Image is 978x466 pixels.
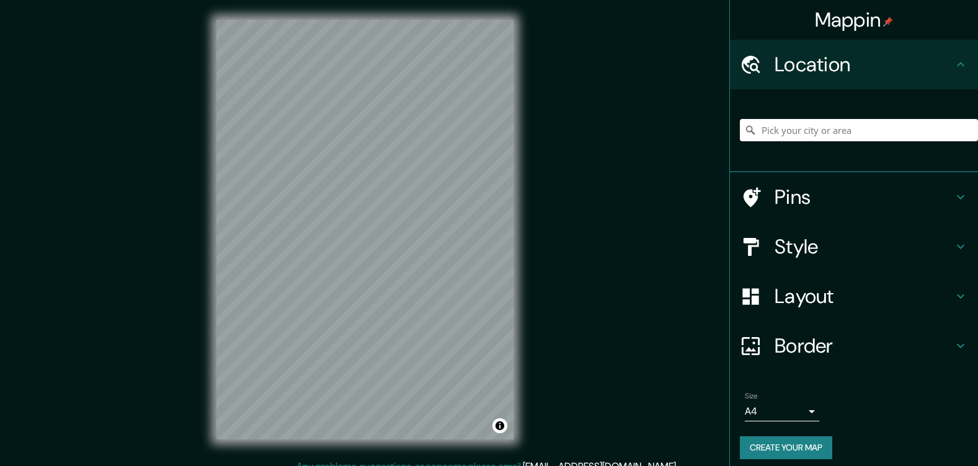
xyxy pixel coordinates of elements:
h4: Pins [775,185,953,209]
div: Border [730,321,978,371]
h4: Mappin [815,7,894,32]
h4: Style [775,234,953,259]
button: Toggle attribution [492,418,507,433]
button: Create your map [740,436,832,459]
label: Size [745,391,758,402]
input: Pick your city or area [740,119,978,141]
img: pin-icon.png [883,17,893,27]
h4: Border [775,333,953,358]
div: Location [730,40,978,89]
h4: Location [775,52,953,77]
div: Pins [730,172,978,222]
h4: Layout [775,284,953,309]
div: Style [730,222,978,271]
div: Layout [730,271,978,321]
canvas: Map [216,20,513,439]
div: A4 [745,402,819,421]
